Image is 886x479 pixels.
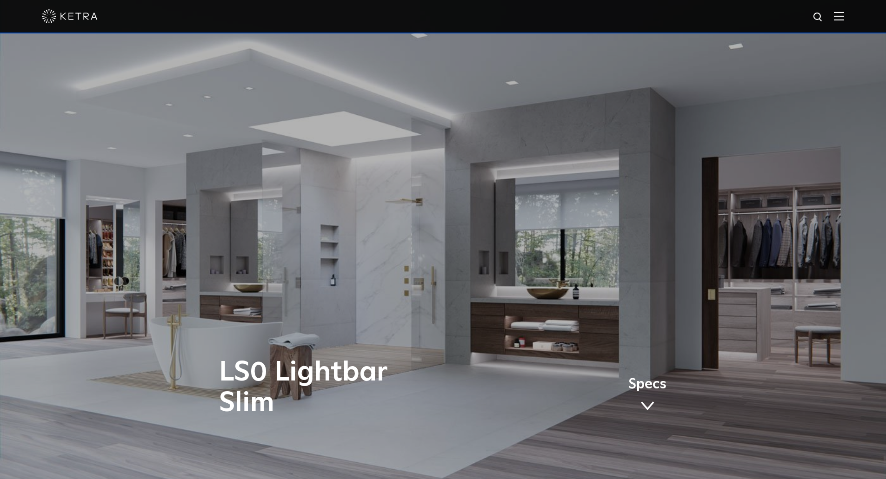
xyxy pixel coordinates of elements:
img: search icon [813,12,824,23]
img: Hamburger%20Nav.svg [834,12,844,20]
a: Specs [628,378,666,414]
img: ketra-logo-2019-white [42,9,98,23]
h1: LS0 Lightbar Slim [219,357,482,419]
span: Specs [628,378,666,391]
